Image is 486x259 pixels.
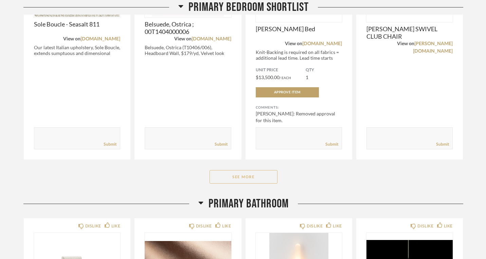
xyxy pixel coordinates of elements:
[222,223,231,229] div: LIKE
[397,41,414,46] span: View on
[196,223,212,229] div: DISLIKE
[444,223,453,229] div: LIKE
[256,74,280,80] span: $13,500.00
[417,223,433,229] div: DISLIKE
[111,223,120,229] div: LIKE
[256,104,342,111] div: Comments:
[145,44,231,62] div: Belsuede, Ostrica (T10406/006), Headboard Wall, $179/yd, Velvet look and feel
[192,37,231,41] a: [DOMAIN_NAME]
[34,20,120,28] span: Sole Boucle - Seasalt 811
[256,68,306,73] span: Unit Price
[85,223,101,229] div: DISLIKE
[366,25,453,40] span: [PERSON_NAME] SWIVEL CLUB CHAIR
[256,49,342,67] div: Knit-Backing is required on all fabrics = additional lead time. Lead time starts when ...
[307,223,323,229] div: DISLIKE
[285,41,302,46] span: View on
[274,91,301,94] span: Approve Item
[145,20,231,35] span: Belsuede, Ostrica ; 00T1404000006
[325,142,338,147] a: Submit
[413,41,453,54] a: [PERSON_NAME][DOMAIN_NAME]
[436,142,449,147] a: Submit
[80,37,120,41] a: [DOMAIN_NAME]
[256,110,342,124] div: [PERSON_NAME]: Removed approval for this item.
[333,223,342,229] div: LIKE
[306,74,308,80] span: 1
[302,41,342,46] a: [DOMAIN_NAME]
[215,142,228,147] a: Submit
[104,142,116,147] a: Submit
[256,87,319,97] button: Approve Item
[210,170,277,184] button: See More
[34,44,120,62] div: Our latest Italian upholstery, Sole Boucle, extends sumptuous and dimensional boucle...
[174,37,192,41] span: View on
[306,68,342,73] span: QTY
[256,25,342,33] span: [PERSON_NAME] Bed
[280,76,291,80] span: / Each
[209,197,289,211] span: Primary Bathroom
[63,37,80,41] span: View on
